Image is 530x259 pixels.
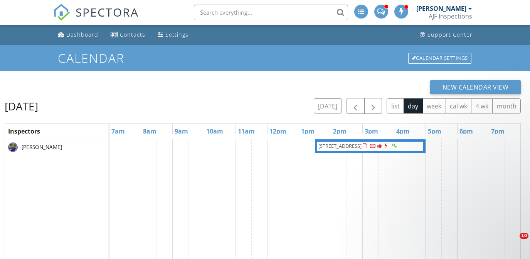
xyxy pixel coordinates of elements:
a: 2pm [331,125,348,137]
a: SPECTORA [53,10,139,27]
a: Settings [155,28,192,42]
div: Settings [165,31,188,38]
img: The Best Home Inspection Software - Spectora [53,4,70,21]
div: AJF Inspections [429,12,472,20]
a: 7am [109,125,127,137]
a: 11am [236,125,257,137]
div: [PERSON_NAME] [416,5,466,12]
span: SPECTORA [76,4,139,20]
a: 9am [173,125,190,137]
a: 4pm [394,125,412,137]
a: 10am [204,125,225,137]
h2: [DATE] [5,98,38,114]
button: list [387,98,404,113]
div: Calendar Settings [408,53,471,64]
div: Contacts [120,31,145,38]
a: 6pm [458,125,475,137]
button: week [422,98,446,113]
button: Previous day [347,98,365,114]
button: month [492,98,521,113]
div: Dashboard [66,31,98,38]
a: 8am [141,125,158,137]
input: Search everything... [194,5,348,20]
a: 1pm [299,125,316,137]
a: Support Center [417,28,476,42]
button: New Calendar View [430,80,521,94]
div: Support Center [427,31,473,38]
a: 7pm [489,125,506,137]
iframe: Intercom live chat [504,233,522,251]
img: d68edfb263f546258320798d8f4d03b5_l0_0011_13_2023__3_32_02_pm.jpg [8,142,18,152]
a: Dashboard [55,28,101,42]
button: day [404,98,423,113]
button: 4 wk [471,98,493,113]
a: 5pm [426,125,443,137]
button: Next day [364,98,382,114]
a: Calendar Settings [407,52,472,64]
a: 3pm [363,125,380,137]
span: [PERSON_NAME] [20,143,64,151]
button: [DATE] [314,98,342,113]
button: cal wk [446,98,472,113]
h1: Calendar [58,51,472,65]
a: Contacts [108,28,148,42]
span: [STREET_ADDRESS] [318,142,362,149]
a: 12pm [268,125,288,137]
span: 10 [520,233,528,239]
span: Inspectors [8,127,40,135]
